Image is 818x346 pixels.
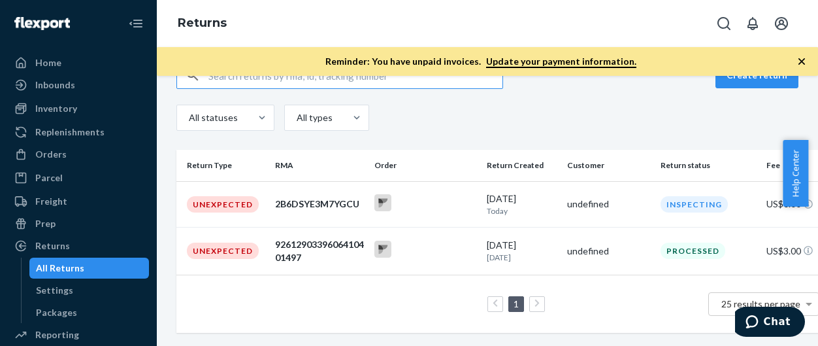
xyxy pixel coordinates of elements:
[8,52,149,73] a: Home
[8,235,149,256] a: Returns
[36,306,77,319] div: Packages
[661,243,725,259] div: Processed
[8,213,149,234] a: Prep
[8,191,149,212] a: Freight
[35,126,105,139] div: Replenishments
[661,196,728,213] div: Inspecting
[297,111,331,124] div: All types
[176,150,270,181] th: Return Type
[35,56,61,69] div: Home
[29,280,150,301] a: Settings
[29,302,150,323] a: Packages
[35,217,56,230] div: Prep
[8,167,149,188] a: Parcel
[35,102,77,115] div: Inventory
[35,171,63,184] div: Parcel
[721,298,800,309] span: 25 results per page
[35,148,67,161] div: Orders
[36,284,73,297] div: Settings
[35,195,67,208] div: Freight
[8,144,149,165] a: Orders
[270,150,369,181] th: RMA
[8,75,149,95] a: Inbounds
[783,140,808,207] button: Help Center
[740,10,766,37] button: Open notifications
[487,252,557,263] p: [DATE]
[35,239,70,252] div: Returns
[29,258,150,279] a: All Returns
[768,10,794,37] button: Open account menu
[486,56,636,68] a: Update your payment information.
[123,10,149,37] button: Close Navigation
[8,122,149,143] a: Replenishments
[655,150,761,181] th: Return status
[189,111,236,124] div: All statuses
[178,16,227,30] a: Returns
[275,198,364,211] div: 2B6DSYE3M7YGCU
[562,150,655,181] th: Customer
[35,328,79,341] div: Reporting
[187,243,259,259] div: Unexpected
[35,78,75,92] div: Inbounds
[36,262,84,275] div: All Returns
[511,298,521,309] a: Page 1 is your current page
[14,17,70,30] img: Flexport logo
[275,238,364,264] div: 9261290339606410401497
[167,5,237,43] ol: breadcrumbs
[487,239,557,263] div: [DATE]
[187,196,259,213] div: Unexpected
[711,10,737,37] button: Open Search Box
[735,307,805,339] iframe: Opens a widget where you can chat to one of our agents
[8,324,149,345] a: Reporting
[567,245,650,258] div: undefined
[487,192,557,216] div: [DATE]
[567,198,650,211] div: undefined
[325,55,636,68] p: Reminder: You have unpaid invoices.
[487,205,557,216] p: Today
[482,150,563,181] th: Return Created
[369,150,481,181] th: Order
[8,98,149,119] a: Inventory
